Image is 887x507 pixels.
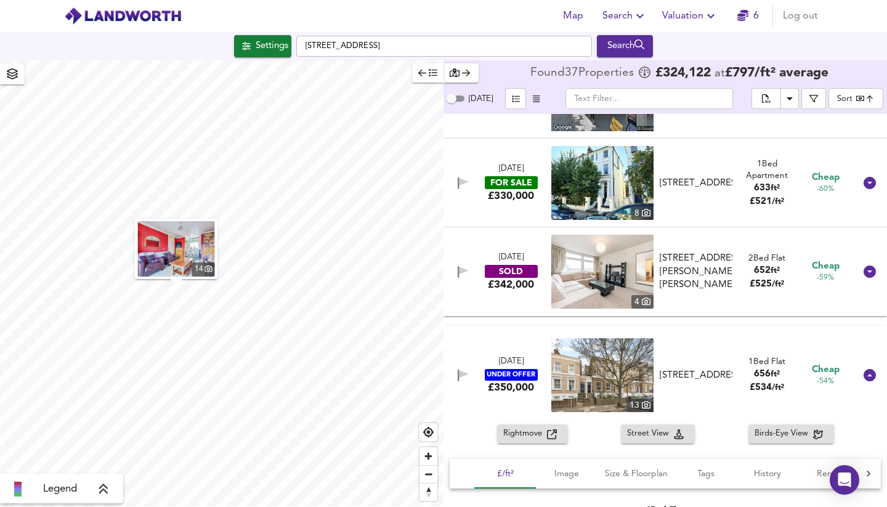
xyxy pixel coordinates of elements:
span: -54% [817,376,834,387]
span: Street View [627,427,674,441]
button: Birds-Eye View [748,424,834,444]
div: Sort [828,88,883,109]
span: / ft² [772,198,784,206]
div: UNDER OFFER [485,369,538,381]
span: Tags [682,466,729,482]
button: Search [597,4,652,28]
span: £ 521 [750,197,784,206]
span: [DATE] [469,95,493,103]
span: ft² [771,184,780,192]
span: Birds-Eye View [755,427,813,441]
img: property thumbnail [551,146,654,220]
div: 1 Bed Flat [748,356,785,368]
span: Image [543,466,590,482]
a: property thumbnail 4 [551,235,654,309]
div: Found 37 Propert ies [530,67,637,79]
span: Cheap [812,363,840,376]
div: Open Intercom Messenger [830,465,859,495]
input: Text Filter... [565,88,733,109]
button: property thumbnail 14 [135,219,218,279]
div: split button [751,88,799,109]
span: Search [602,7,647,25]
button: Log out [778,4,823,28]
div: 13 [626,399,654,412]
div: £330,000 [488,189,534,203]
div: 1 Bed Apartment [737,158,796,182]
div: Search [600,38,650,54]
span: Cheap [812,260,840,273]
svg: Show Details [862,264,877,279]
span: £ 797 / ft² average [725,67,828,79]
div: [DATE]FOR SALE£330,000 property thumbnail 8 [STREET_ADDRESS]1Bed Apartment633ft²£521/ft² Cheap-60% [443,139,887,227]
div: 14 [192,262,215,277]
span: Log out [783,7,818,25]
button: Download Results [780,88,799,109]
div: [DATE]SOLD£342,000 property thumbnail 4 [STREET_ADDRESS][PERSON_NAME][PERSON_NAME]2Bed Flat652ft²... [443,227,887,316]
div: 4 [631,295,654,309]
button: Reset bearing to north [419,483,437,501]
div: £350,000 [488,381,534,394]
div: [DATE] [499,252,524,264]
span: Valuation [662,7,718,25]
span: £ 525 [750,280,784,289]
div: [DATE] [499,163,524,175]
span: 652 [754,266,771,275]
button: Rightmove [497,424,568,444]
span: ft² [771,370,780,378]
span: Rightmove [503,427,547,441]
div: SOLD [485,265,538,278]
span: at [715,68,725,79]
a: property thumbnail 14 [138,221,215,277]
div: [STREET_ADDRESS] [660,369,732,382]
div: [STREET_ADDRESS] [660,177,732,190]
button: Zoom out [419,465,437,483]
button: 6 [728,4,768,28]
button: Map [553,4,593,28]
span: 633 [754,184,771,193]
span: Legend [43,482,77,497]
span: £ 534 [750,383,784,392]
span: Rental [806,466,853,482]
button: Street View [621,424,695,444]
span: £ 324,122 [655,67,711,79]
div: Settings [256,38,288,54]
div: Sort [837,93,853,105]
img: logo [64,7,182,25]
a: property thumbnail 8 [551,146,654,220]
div: Click to configure Search Settings [234,35,291,57]
div: Run Your Search [597,35,653,57]
div: £342,000 [488,278,534,291]
button: Search [597,35,653,57]
button: Settings [234,35,291,57]
div: 8 [631,206,654,220]
span: -60% [817,184,834,195]
span: Size & Floorplan [605,466,668,482]
img: property thumbnail [138,221,215,277]
span: £/ft² [482,466,529,482]
img: property thumbnail [551,235,654,309]
a: property thumbnail 13 [551,338,654,412]
svg: Show Details [862,176,877,190]
div: 2 Bed Flat [748,253,785,264]
button: Valuation [657,4,723,28]
div: Netherwood Road, London, W14 0BP [655,177,737,190]
span: / ft² [772,280,784,288]
span: / ft² [772,384,784,392]
span: ft² [771,267,780,275]
span: Zoom out [419,466,437,483]
button: Zoom in [419,447,437,465]
span: Map [558,7,588,25]
img: property thumbnail [551,338,654,412]
button: Find my location [419,423,437,441]
div: [STREET_ADDRESS][PERSON_NAME][PERSON_NAME] [660,252,732,291]
div: FOR SALE [485,176,538,189]
span: -59% [817,273,834,283]
a: 6 [737,7,759,25]
span: 656 [754,370,771,379]
input: Enter a location... [296,36,592,57]
svg: Show Details [862,368,877,383]
div: Flat 4, Bush Court, Shepherds Bush Green, W12 8PJ [655,252,737,291]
